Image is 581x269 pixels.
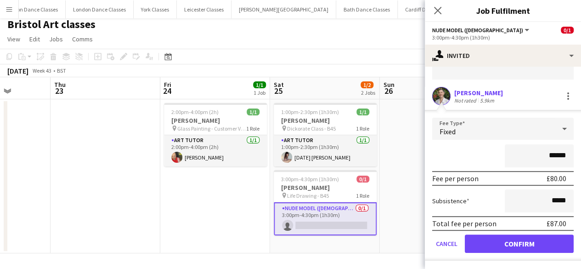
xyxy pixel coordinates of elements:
span: Jobs [49,35,63,43]
span: Week 43 [30,67,53,74]
div: £80.00 [547,174,566,183]
button: Nude Model ([DEMOGRAPHIC_DATA]) [432,27,530,34]
div: £87.00 [547,219,566,228]
app-job-card: 2:00pm-4:00pm (2h)1/1[PERSON_NAME] Glass Painting - Customer Venue1 RoleArt Tutor1/12:00pm-4:00pm... [164,103,267,166]
div: BST [57,67,66,74]
a: Jobs [45,33,67,45]
span: Comms [72,35,93,43]
button: York Classes [134,0,177,18]
button: [PERSON_NAME][GEOGRAPHIC_DATA] [231,0,336,18]
button: Cancel [432,235,461,253]
span: 1 Role [356,192,369,199]
div: Not rated [454,97,478,104]
h3: Job Fulfilment [425,5,581,17]
span: Fixed [440,127,456,136]
div: 2 Jobs [361,89,375,96]
div: [DATE] [7,66,28,75]
a: View [4,33,24,45]
span: 3:00pm-4:30pm (1h30m) [281,176,339,183]
button: Bath Dance Classes [336,0,398,18]
span: 1:00pm-2:30pm (1h30m) [281,109,339,115]
span: 0/1 [561,27,574,34]
span: 1/1 [247,109,259,115]
span: Nude Model (Male) [432,27,523,34]
app-card-role: Art Tutor1/12:00pm-4:00pm (2h)[PERSON_NAME] [164,135,267,166]
app-card-role: Nude Model ([DEMOGRAPHIC_DATA])0/13:00pm-4:30pm (1h30m) [274,202,377,235]
span: 0/1 [356,176,369,183]
span: Edit [29,35,40,43]
label: Subsistence [432,197,469,205]
div: Fee per person [432,174,479,183]
div: 1 Job [254,89,265,96]
button: Confirm [465,235,574,253]
button: London Dance Classes [66,0,134,18]
span: Dickorate Class - B45 [287,125,336,132]
div: [PERSON_NAME] [454,89,503,97]
span: 1 Role [356,125,369,132]
span: 25 [272,86,284,96]
h3: [PERSON_NAME] [274,183,377,192]
span: Sat [274,80,284,89]
span: Thu [54,80,66,89]
span: View [7,35,20,43]
span: Life Drawing - B45 [287,192,329,199]
app-job-card: 3:00pm-4:30pm (1h30m)0/1[PERSON_NAME] Life Drawing - B451 RoleNude Model ([DEMOGRAPHIC_DATA])0/13... [274,170,377,235]
div: Invited [425,45,581,67]
h1: Bristol Art classes [7,17,96,31]
app-job-card: 1:00pm-2:30pm (1h30m)1/1[PERSON_NAME] Dickorate Class - B451 RoleArt Tutor1/11:00pm-2:30pm (1h30m... [274,103,377,166]
span: 1/2 [361,81,373,88]
div: 5.9km [478,97,496,104]
span: 1 Role [246,125,259,132]
span: Glass Painting - Customer Venue [177,125,246,132]
span: 24 [163,86,171,96]
h3: [PERSON_NAME] [274,116,377,125]
h3: [PERSON_NAME] [164,116,267,125]
div: Total fee per person [432,219,496,228]
app-card-role: Art Tutor1/11:00pm-2:30pm (1h30m)[DATE] [PERSON_NAME] [274,135,377,166]
span: 26 [382,86,395,96]
span: Sun [384,80,395,89]
span: 1/1 [356,109,369,115]
span: 2:00pm-4:00pm (2h) [171,109,219,115]
a: Comms [68,33,96,45]
a: Edit [26,33,44,45]
span: 23 [53,86,66,96]
button: Cardiff Dance Classes [398,0,464,18]
span: 1/1 [253,81,266,88]
span: Fri [164,80,171,89]
button: Leicester Classes [177,0,231,18]
div: 3:00pm-4:30pm (1h30m) [432,34,574,41]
